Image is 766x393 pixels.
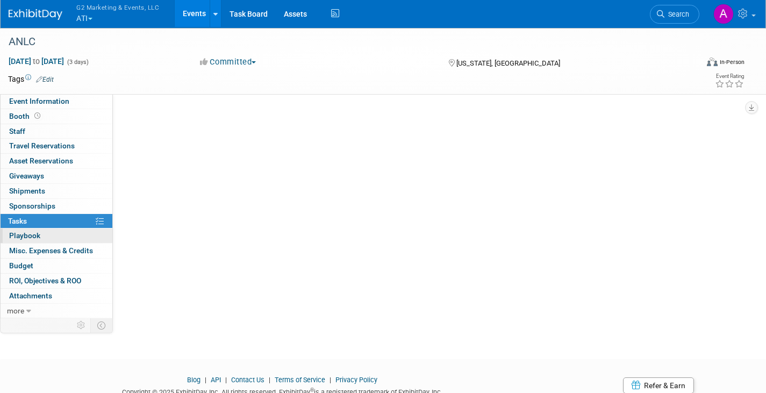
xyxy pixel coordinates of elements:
[211,376,221,384] a: API
[1,259,112,273] a: Budget
[1,214,112,228] a: Tasks
[31,57,41,66] span: to
[9,202,55,210] span: Sponsorships
[9,127,25,135] span: Staff
[719,58,744,66] div: In-Person
[187,376,201,384] a: Blog
[1,124,112,139] a: Staff
[196,56,260,68] button: Committed
[36,76,54,83] a: Edit
[275,376,325,384] a: Terms of Service
[1,244,112,258] a: Misc. Expenses & Credits
[715,74,744,79] div: Event Rating
[9,276,81,285] span: ROI, Objectives & ROO
[76,2,159,13] span: G2 Marketing & Events, LLC
[664,10,689,18] span: Search
[1,94,112,109] a: Event Information
[1,228,112,243] a: Playbook
[1,139,112,153] a: Travel Reservations
[231,376,264,384] a: Contact Us
[9,187,45,195] span: Shipments
[5,32,682,52] div: ANLC
[8,56,65,66] span: [DATE] [DATE]
[1,184,112,198] a: Shipments
[9,112,42,120] span: Booth
[9,246,93,255] span: Misc. Expenses & Credits
[266,376,273,384] span: |
[1,169,112,183] a: Giveaways
[327,376,334,384] span: |
[635,56,744,72] div: Event Format
[1,304,112,318] a: more
[456,59,560,67] span: [US_STATE], [GEOGRAPHIC_DATA]
[1,109,112,124] a: Booth
[9,261,33,270] span: Budget
[335,376,377,384] a: Privacy Policy
[9,172,44,180] span: Giveaways
[713,4,734,24] img: Anna Lerner
[202,376,209,384] span: |
[8,74,54,84] td: Tags
[66,59,89,66] span: (3 days)
[1,289,112,303] a: Attachments
[223,376,230,384] span: |
[8,217,27,225] span: Tasks
[72,318,91,332] td: Personalize Event Tab Strip
[650,5,699,24] a: Search
[9,156,73,165] span: Asset Reservations
[9,291,52,300] span: Attachments
[32,112,42,120] span: Booth not reserved yet
[7,306,24,315] span: more
[707,58,718,66] img: Format-Inperson.png
[1,274,112,288] a: ROI, Objectives & ROO
[91,318,113,332] td: Toggle Event Tabs
[9,141,75,150] span: Travel Reservations
[1,154,112,168] a: Asset Reservations
[9,9,62,20] img: ExhibitDay
[9,231,40,240] span: Playbook
[310,387,314,393] sup: ®
[1,199,112,213] a: Sponsorships
[9,97,69,105] span: Event Information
